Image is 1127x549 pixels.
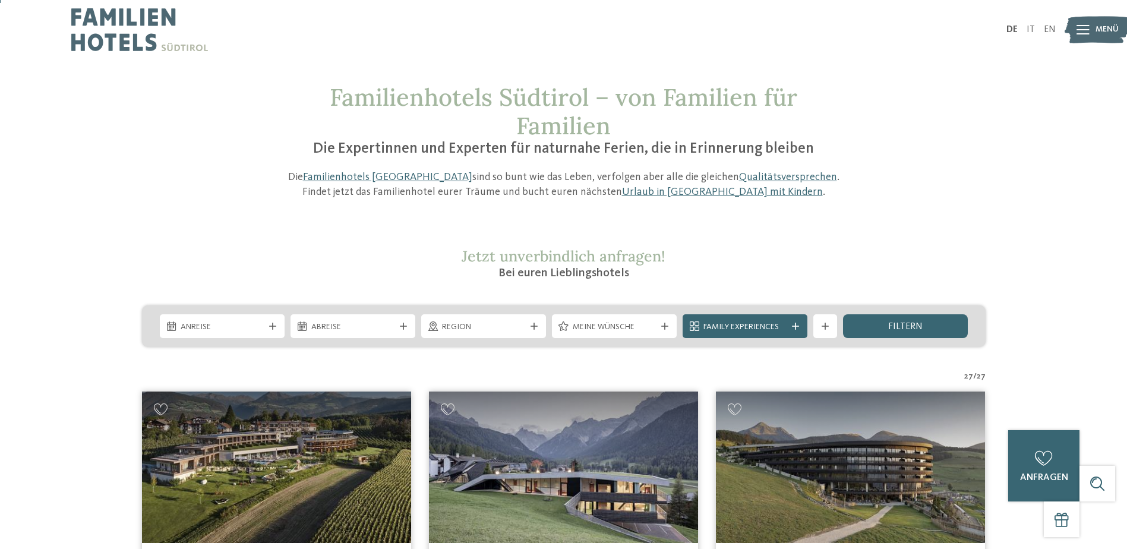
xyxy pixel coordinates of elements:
span: 27 [977,371,986,383]
img: Family Resort Rainer ****ˢ [429,392,698,543]
a: IT [1027,25,1035,34]
span: Jetzt unverbindlich anfragen! [462,247,665,266]
a: anfragen [1008,430,1079,501]
span: Familienhotels Südtirol – von Familien für Familien [330,82,797,141]
span: Abreise [311,321,394,333]
p: Die sind so bunt wie das Leben, verfolgen aber alle die gleichen . Findet jetzt das Familienhotel... [282,170,846,200]
span: Meine Wünsche [573,321,656,333]
a: Qualitätsversprechen [739,172,837,182]
img: Familienhotels gesucht? Hier findet ihr die besten! [142,392,411,543]
a: EN [1044,25,1056,34]
img: Familienhotels gesucht? Hier findet ihr die besten! [716,392,985,543]
span: anfragen [1020,473,1068,482]
a: Urlaub in [GEOGRAPHIC_DATA] mit Kindern [622,187,823,197]
span: Family Experiences [703,321,787,333]
span: Menü [1096,24,1119,36]
span: 27 [964,371,973,383]
span: Bei euren Lieblingshotels [498,267,629,279]
a: DE [1006,25,1018,34]
a: Familienhotels [GEOGRAPHIC_DATA] [303,172,472,182]
span: Die Expertinnen und Experten für naturnahe Ferien, die in Erinnerung bleiben [313,141,814,156]
span: filtern [888,322,923,332]
span: / [973,371,977,383]
span: Anreise [181,321,264,333]
span: Region [442,321,525,333]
